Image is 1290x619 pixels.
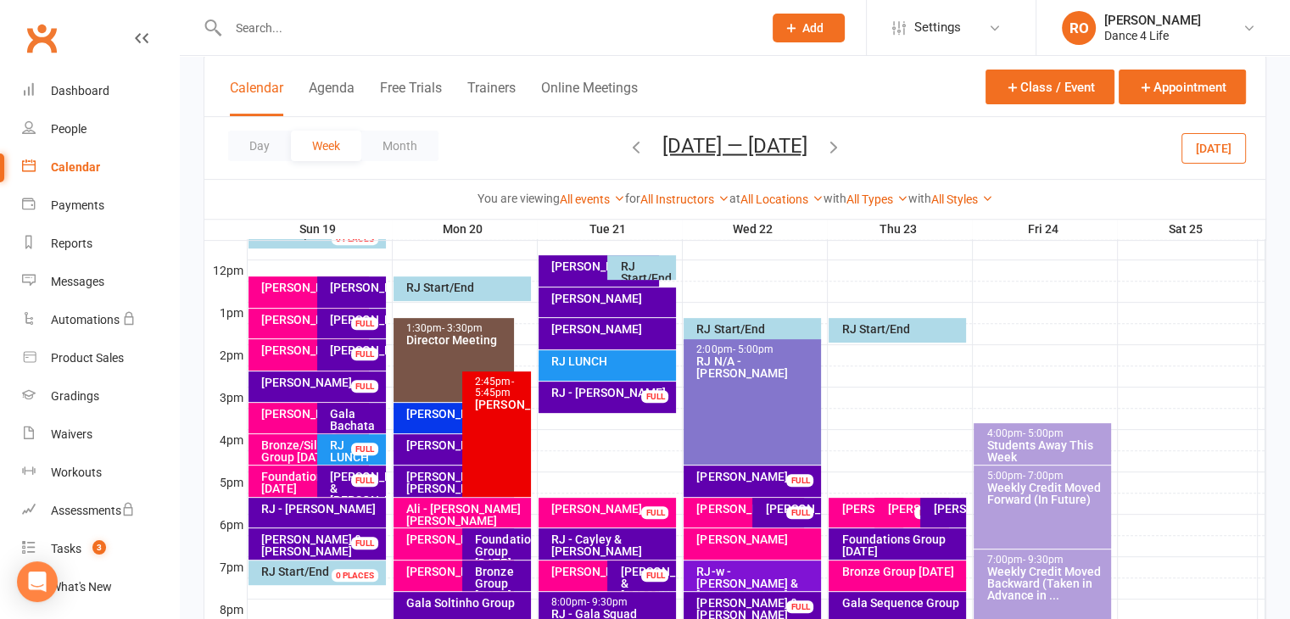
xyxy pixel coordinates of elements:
[392,219,537,240] th: Mon 20
[619,566,673,601] div: [PERSON_NAME] & [PERSON_NAME]
[931,192,993,206] a: All Styles
[22,148,179,187] a: Calendar
[260,282,366,293] div: [PERSON_NAME]
[51,466,102,479] div: Workouts
[550,566,656,577] div: [PERSON_NAME]
[291,131,361,161] button: Week
[51,389,99,403] div: Gradings
[1062,11,1096,45] div: RO
[840,503,900,515] div: [PERSON_NAME]
[1022,427,1063,439] span: - 5:00pm
[351,443,378,455] div: FULL
[22,187,179,225] a: Payments
[51,237,92,250] div: Reports
[786,506,813,519] div: FULL
[824,192,846,205] strong: with
[1104,28,1201,43] div: Dance 4 Life
[1119,70,1246,104] button: Appointment
[22,530,179,568] a: Tasks 3
[474,533,528,569] div: Foundations Group [DATE]
[695,323,818,335] div: RJ Start/End
[204,387,247,408] th: 3pm
[405,282,528,293] div: RJ Start/End
[22,301,179,339] a: Automations
[550,260,656,272] div: [PERSON_NAME]
[51,84,109,98] div: Dashboard
[986,482,1108,505] div: Weekly Credit Moved Forward (In Future)
[695,344,818,355] div: 2:00pm
[51,313,120,326] div: Automations
[260,344,366,356] div: [PERSON_NAME]
[51,122,87,136] div: People
[260,314,366,326] div: [PERSON_NAME]
[1022,470,1063,482] span: - 7:00pm
[51,275,104,288] div: Messages
[51,504,135,517] div: Assessments
[260,408,366,420] div: [PERSON_NAME]
[550,293,673,304] div: [PERSON_NAME]
[560,192,625,206] a: All events
[729,192,740,205] strong: at
[230,80,283,116] button: Calendar
[260,376,383,388] div: [PERSON_NAME]
[228,131,291,161] button: Day
[361,131,438,161] button: Month
[740,192,824,206] a: All Locations
[773,14,845,42] button: Add
[405,471,511,494] div: [PERSON_NAME] & [PERSON_NAME]
[986,70,1114,104] button: Class / Event
[51,427,92,441] div: Waivers
[247,219,392,240] th: Sun 19
[972,219,1117,240] th: Fri 24
[986,471,1108,482] div: 5:00pm
[1117,219,1258,240] th: Sat 25
[329,314,383,326] div: [PERSON_NAME]
[986,555,1108,566] div: 7:00pm
[986,566,1108,601] div: Weekly Credit Moved Backward (Taken in Advance in ...
[22,339,179,377] a: Product Sales
[309,80,355,116] button: Agenda
[405,408,511,420] div: [PERSON_NAME]
[329,408,383,443] div: Gala Bachata Group
[17,561,58,602] div: Open Intercom Messenger
[405,533,511,545] div: [PERSON_NAME]
[786,474,813,487] div: FULL
[1181,132,1246,163] button: [DATE]
[786,600,813,613] div: FULL
[914,506,941,519] div: FULL
[223,16,751,40] input: Search...
[380,80,442,116] button: Free Trials
[682,219,827,240] th: Wed 22
[695,471,818,482] div: [PERSON_NAME]
[641,506,668,519] div: FULL
[641,390,668,403] div: FULL
[550,597,673,608] div: 8:00pm
[695,566,818,601] div: RJ-w - [PERSON_NAME] & [PERSON_NAME]
[1022,554,1063,566] span: - 9:30pm
[914,8,961,47] span: Settings
[619,260,673,284] div: RJ Start/End
[260,533,383,557] div: [PERSON_NAME] & [PERSON_NAME]
[550,533,673,557] div: RJ - Cayley & [PERSON_NAME]
[405,503,528,527] div: Ali - [PERSON_NAME] [PERSON_NAME]
[22,72,179,110] a: Dashboard
[51,580,112,594] div: What's New
[802,21,824,35] span: Add
[541,80,638,116] button: Online Meetings
[732,343,773,355] span: - 5:00pm
[204,344,247,365] th: 2pm
[695,503,801,515] div: [PERSON_NAME]
[840,533,963,557] div: Foundations Group [DATE]
[475,376,513,399] span: - 5:45pm
[474,399,528,410] div: [PERSON_NAME]
[92,540,106,555] span: 3
[550,323,673,335] div: [PERSON_NAME]
[22,377,179,415] a: Gradings
[550,387,673,399] div: RJ - [PERSON_NAME]
[405,334,511,346] div: Director Meeting
[260,503,383,515] div: RJ - [PERSON_NAME]
[405,439,511,451] div: [PERSON_NAME]
[474,376,528,399] div: 2:45pm
[22,492,179,530] a: Assessments
[550,503,673,515] div: [PERSON_NAME]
